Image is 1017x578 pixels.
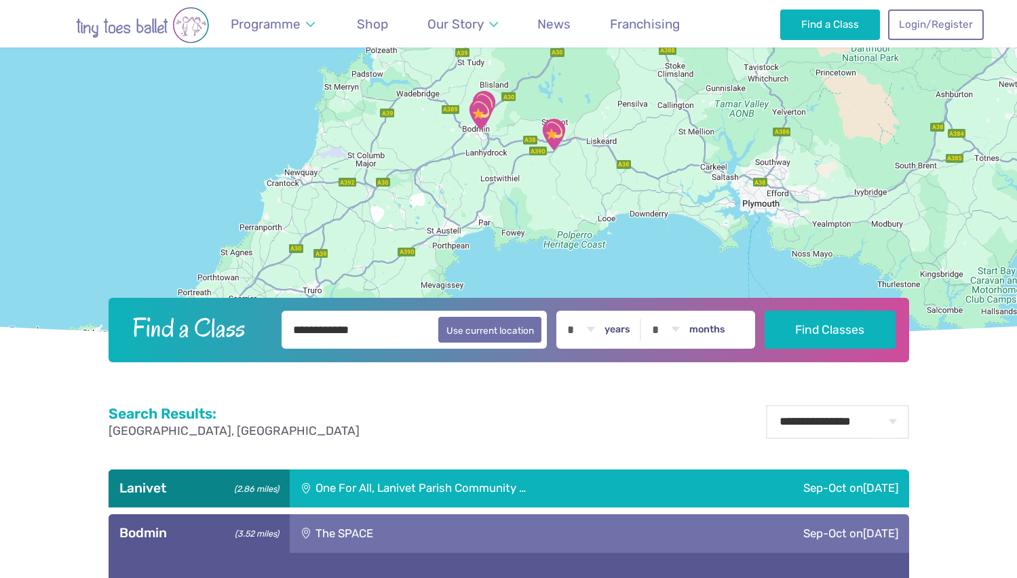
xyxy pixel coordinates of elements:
[230,525,278,539] small: (3.52 miles)
[537,117,571,151] div: East Taphouse Community Hall
[351,8,395,40] a: Shop
[427,16,484,32] span: Our Story
[357,16,388,32] span: Shop
[765,311,896,349] button: Find Classes
[689,324,725,336] label: months
[3,324,48,341] a: Open this area in Google Maps (opens a new window)
[710,469,909,507] div: Sep-Oct on
[225,8,322,40] a: Programme
[290,514,567,552] div: The SPACE
[109,423,360,440] p: [GEOGRAPHIC_DATA], [GEOGRAPHIC_DATA]
[605,324,630,336] label: years
[604,8,687,40] a: Franchising
[438,317,542,343] button: Use current location
[567,514,909,552] div: Sep-Oct on
[290,469,710,507] div: One For All, Lanivet Parish Community …
[231,16,301,32] span: Programme
[863,481,898,495] span: [DATE]
[863,526,898,540] span: [DATE]
[119,480,279,497] h3: Lanivet
[610,16,680,32] span: Franchising
[888,9,983,39] a: Login/Register
[3,324,48,341] img: Google
[34,7,251,43] img: tiny toes ballet
[537,16,571,32] span: News
[531,8,577,40] a: News
[121,311,272,345] h2: Find a Class
[109,405,360,423] h2: Search Results:
[467,90,501,123] div: One For All, Lanivet Parish Community …
[463,97,497,131] div: The SPACE
[229,480,278,495] small: (2.86 miles)
[119,525,279,541] h3: Bodmin
[421,8,504,40] a: Our Story
[780,9,880,39] a: Find a Class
